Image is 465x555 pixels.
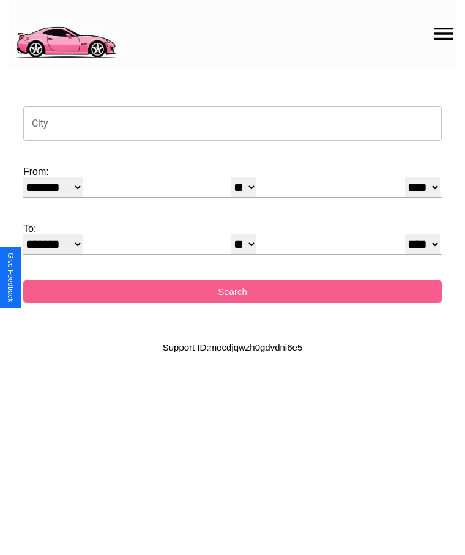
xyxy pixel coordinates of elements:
img: logo [9,6,121,61]
div: Give Feedback [6,253,15,302]
label: To: [23,223,442,234]
p: Support ID: mecdjqwzh0gdvdni6e5 [163,339,302,356]
button: Search [23,280,442,303]
label: From: [23,166,442,177]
